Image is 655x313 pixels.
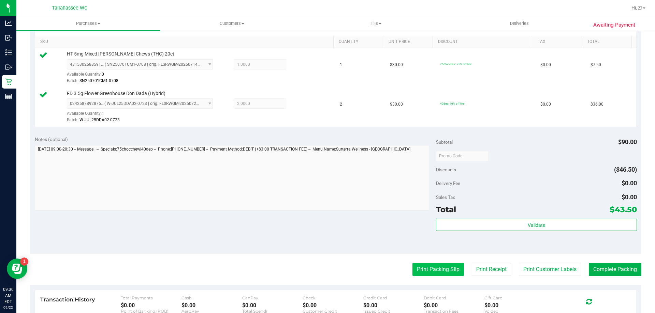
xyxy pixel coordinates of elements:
a: Unit Price [389,39,430,45]
span: $43.50 [610,205,637,214]
button: Complete Packing [589,263,641,276]
span: ($46.50) [614,166,637,173]
inline-svg: Retail [5,78,12,85]
div: CanPay [242,295,303,300]
span: 0 [102,72,104,77]
span: Awaiting Payment [593,21,635,29]
p: 09:30 AM EDT [3,286,13,305]
inline-svg: Outbound [5,64,12,71]
span: Customers [160,20,303,27]
span: $30.00 [390,101,403,108]
div: Cash [181,295,242,300]
span: 75chocchew: 75% off line [440,62,471,66]
span: $7.50 [591,62,601,68]
div: Total Payments [121,295,181,300]
span: $36.00 [591,101,603,108]
span: Subtotal [436,139,453,145]
button: Print Receipt [472,263,511,276]
button: Print Packing Slip [412,263,464,276]
span: $0.00 [622,193,637,201]
span: SN250701CM1-0708 [79,78,118,83]
span: 40dep: 40% off line [440,102,464,105]
span: 1 [340,62,342,68]
span: Delivery Fee [436,181,460,186]
p: 09/22 [3,305,13,310]
div: Gift Card [484,295,545,300]
button: Print Customer Labels [519,263,581,276]
span: $30.00 [390,62,403,68]
span: $90.00 [618,138,637,145]
inline-svg: Analytics [5,20,12,27]
iframe: Resource center unread badge [20,257,28,266]
span: Discounts [436,163,456,176]
span: $0.00 [540,62,551,68]
a: Tax [538,39,579,45]
span: Tills [304,20,447,27]
span: HT 5mg Mixed [PERSON_NAME] Chews (THC) 20ct [67,51,174,57]
span: W-JUL25DDA02-0723 [79,118,120,122]
a: Tills [304,16,447,31]
inline-svg: Inventory [5,49,12,56]
span: $0.00 [540,101,551,108]
inline-svg: Inbound [5,34,12,41]
span: Batch: [67,78,78,83]
span: Hi, Z! [631,5,642,11]
a: Total [587,39,629,45]
span: Notes (optional) [35,137,68,142]
div: Check [303,295,363,300]
span: FD 3.5g Flower Greenhouse Don Dada (Hybrid) [67,90,165,97]
span: Tallahassee WC [52,5,87,11]
iframe: Resource center [7,259,27,279]
span: Batch: [67,118,78,122]
span: Deliveries [501,20,538,27]
div: Debit Card [424,295,484,300]
span: Purchases [16,20,160,27]
button: Validate [436,219,637,231]
span: 2 [340,101,342,108]
div: $0.00 [484,302,545,309]
div: $0.00 [424,302,484,309]
div: $0.00 [303,302,363,309]
span: Sales Tax [436,194,455,200]
inline-svg: Reports [5,93,12,100]
a: SKU [40,39,331,45]
span: Validate [528,222,545,228]
a: Deliveries [448,16,591,31]
div: $0.00 [181,302,242,309]
a: Purchases [16,16,160,31]
a: Discount [438,39,529,45]
input: Promo Code [436,151,489,161]
span: 1 [102,111,104,116]
div: Available Quantity: [67,109,220,122]
a: Customers [160,16,304,31]
div: Available Quantity: [67,69,220,83]
span: Total [436,205,456,214]
div: $0.00 [242,302,303,309]
div: Credit Card [363,295,424,300]
div: $0.00 [363,302,424,309]
span: $0.00 [622,179,637,187]
a: Quantity [339,39,380,45]
div: $0.00 [121,302,181,309]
